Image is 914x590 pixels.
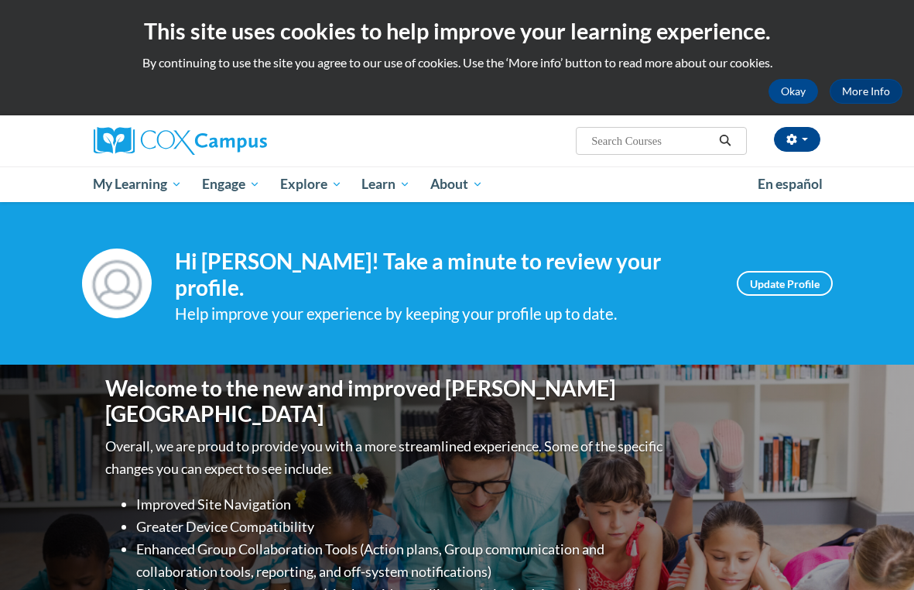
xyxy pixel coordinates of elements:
img: Cox Campus [94,127,267,155]
span: My Learning [93,175,182,194]
iframe: Button to launch messaging window [852,528,902,578]
li: Greater Device Compatibility [136,516,666,538]
p: By continuing to use the site you agree to our use of cookies. Use the ‘More info’ button to read... [12,54,902,71]
a: My Learning [84,166,193,202]
div: Help improve your experience by keeping your profile up to date. [175,301,714,327]
a: Cox Campus [94,127,320,155]
input: Search Courses [590,132,714,150]
a: Update Profile [737,271,833,296]
a: Learn [351,166,420,202]
span: Engage [202,175,260,194]
button: Search [714,132,737,150]
a: Explore [270,166,352,202]
button: Okay [769,79,818,104]
span: Learn [361,175,410,194]
img: Profile Image [82,249,152,318]
a: Engage [192,166,270,202]
li: Improved Site Navigation [136,493,666,516]
span: Explore [280,175,342,194]
div: Main menu [82,166,833,202]
span: En español [758,176,823,192]
a: En español [748,168,833,201]
a: More Info [830,79,902,104]
p: Overall, we are proud to provide you with a more streamlined experience. Some of the specific cha... [105,435,666,480]
h2: This site uses cookies to help improve your learning experience. [12,15,902,46]
a: About [420,166,493,202]
li: Enhanced Group Collaboration Tools (Action plans, Group communication and collaboration tools, re... [136,538,666,583]
span: About [430,175,483,194]
h1: Welcome to the new and improved [PERSON_NAME][GEOGRAPHIC_DATA] [105,376,666,427]
button: Account Settings [774,127,820,152]
h4: Hi [PERSON_NAME]! Take a minute to review your profile. [175,249,714,300]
